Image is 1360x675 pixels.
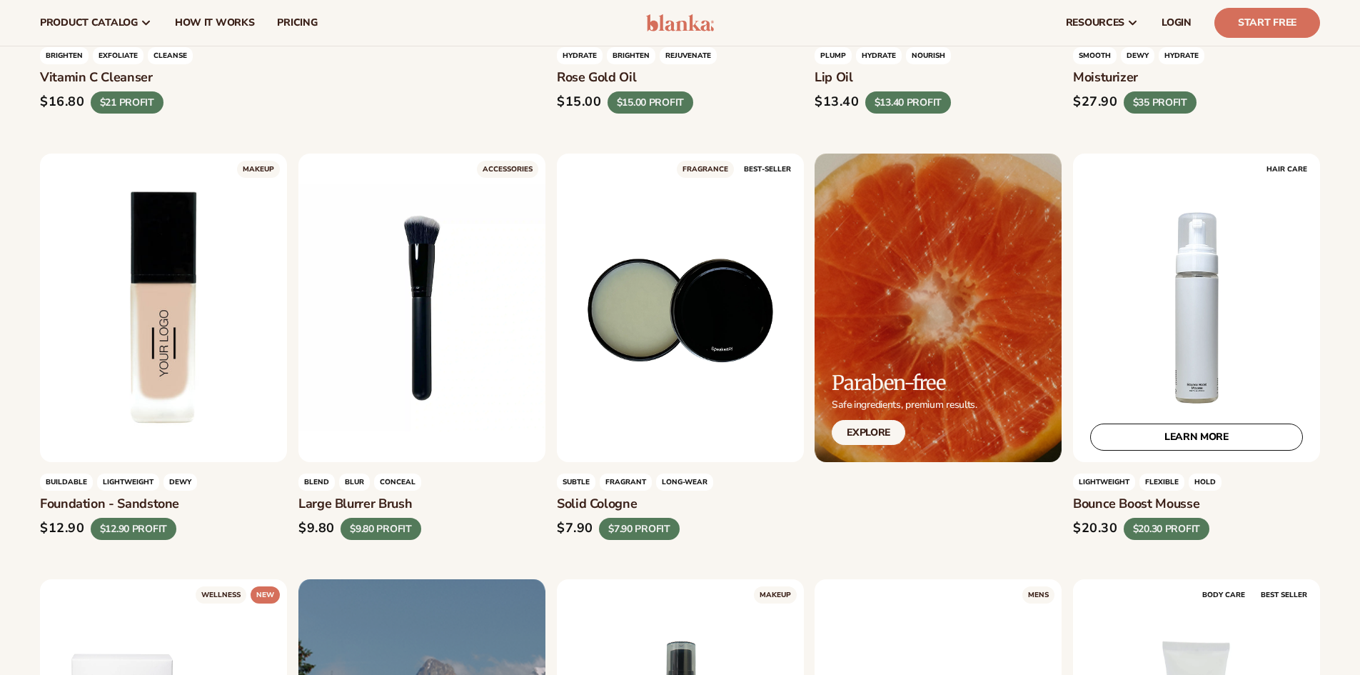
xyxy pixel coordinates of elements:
h3: Moisturizer [1073,70,1320,86]
span: Smooth [1073,47,1117,64]
div: $7.90 PROFIT [599,517,680,539]
h3: Lip oil [815,70,1062,86]
div: $27.90 [1073,94,1118,110]
div: $35 PROFIT [1124,91,1197,114]
div: $20.30 PROFIT [1124,517,1210,539]
span: cleanse [148,47,193,64]
a: Explore [832,420,905,445]
span: subtle [557,474,595,491]
h3: Rose gold oil [557,70,804,86]
span: blur [339,474,370,491]
span: dewy [1121,47,1154,64]
span: LOGIN [1162,17,1192,29]
span: resources [1066,17,1124,29]
span: hydrate [1159,47,1204,64]
div: $21 PROFIT [91,91,163,114]
a: Start Free [1214,8,1320,38]
span: product catalog [40,17,138,29]
img: logo [646,14,714,31]
span: Plump [815,47,852,64]
span: rejuvenate [660,47,717,64]
div: $15.00 PROFIT [607,91,693,114]
span: exfoliate [93,47,143,64]
div: $9.80 [298,521,335,536]
span: How It Works [175,17,255,29]
div: $13.40 PROFIT [865,91,952,114]
div: $12.90 PROFIT [91,517,177,539]
span: lightweight [1073,474,1135,491]
span: blend [298,474,335,491]
a: LEARN MORE [1090,424,1303,451]
div: $7.90 [557,521,593,536]
span: pricing [277,17,317,29]
div: $9.80 PROFIT [341,517,421,539]
span: lightweight [97,474,159,491]
span: hold [1189,474,1222,491]
h3: Bounce boost mousse [1073,496,1320,512]
div: $16.80 [40,94,85,110]
span: HYDRATE [557,47,603,64]
span: dewy [163,474,197,491]
h3: Vitamin C Cleanser [40,70,287,86]
div: $12.90 [40,521,85,536]
h2: Paraben-free [832,372,977,394]
div: $20.30 [1073,521,1118,536]
span: HYDRATE [856,47,902,64]
h3: Solid cologne [557,496,804,512]
div: $15.00 [557,94,602,110]
div: $13.40 [815,94,860,110]
span: brighten [40,47,89,64]
p: Safe ingredients, premium results. [832,399,977,411]
span: flexible [1139,474,1184,491]
h3: Foundation - sandstone [40,496,287,512]
span: Buildable [40,474,93,491]
span: conceal [374,474,421,491]
span: Brighten [607,47,655,64]
span: fragrant [600,474,652,491]
h3: Large blurrer brush [298,496,545,512]
span: long-wear [656,474,713,491]
span: nourish [906,47,951,64]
